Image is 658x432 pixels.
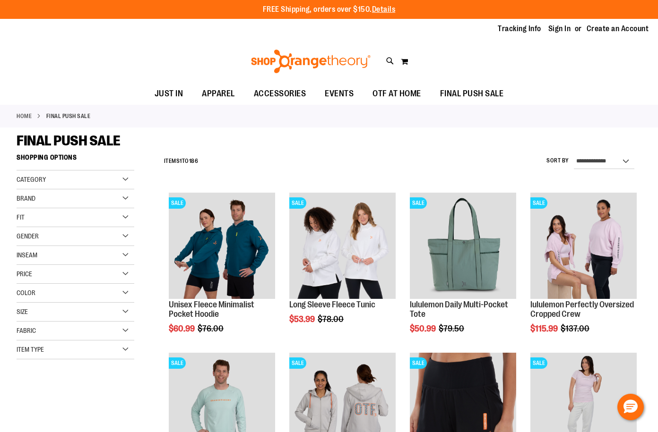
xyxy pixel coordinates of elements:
span: FINAL PUSH SALE [440,83,504,104]
span: EVENTS [325,83,354,104]
a: Tracking Info [498,24,541,34]
div: product [405,188,521,357]
span: $79.50 [439,324,466,333]
span: Category [17,176,46,183]
a: lululemon Daily Multi-Pocket Tote [410,300,508,319]
span: SALE [169,357,186,369]
span: $137.00 [561,324,591,333]
span: $53.99 [289,314,316,324]
span: APPAREL [202,83,235,104]
a: Details [372,5,396,14]
a: OTF AT HOME [363,83,431,105]
label: Sort By [546,157,569,165]
span: SALE [289,357,306,369]
a: FINAL PUSH SALE [431,83,513,104]
span: Fit [17,213,25,221]
span: 186 [189,158,199,164]
img: Unisex Fleece Minimalist Pocket Hoodie [169,193,275,299]
span: FINAL PUSH SALE [17,133,121,149]
a: APPAREL [192,83,244,105]
a: Home [17,112,32,120]
a: ACCESSORIES [244,83,316,105]
span: SALE [289,197,306,209]
a: Unisex Fleece Minimalist Pocket Hoodie [169,300,254,319]
a: EVENTS [315,83,363,105]
span: $50.99 [410,324,437,333]
span: SALE [410,197,427,209]
div: product [526,188,641,357]
span: Brand [17,195,35,202]
span: SALE [530,197,547,209]
strong: FINAL PUSH SALE [46,112,91,120]
img: Shop Orangetheory [250,50,372,73]
span: Color [17,289,35,296]
a: lululemon Daily Multi-Pocket ToteSALE [410,193,516,300]
span: 1 [180,158,182,164]
span: $78.00 [318,314,345,324]
a: JUST IN [145,83,193,105]
span: $115.99 [530,324,559,333]
span: Gender [17,232,39,240]
strong: Shopping Options [17,149,134,170]
div: product [164,188,280,357]
span: OTF AT HOME [372,83,421,104]
span: Inseam [17,251,37,259]
span: SALE [530,357,547,369]
span: Size [17,308,28,315]
a: lululemon Perfectly Oversized Cropped CrewSALE [530,193,637,300]
a: Long Sleeve Fleece Tunic [289,300,375,309]
a: Product image for Fleece Long SleeveSALE [289,193,396,300]
span: Item Type [17,346,44,353]
span: SALE [169,197,186,209]
a: Sign In [548,24,571,34]
div: product [285,188,400,348]
a: Unisex Fleece Minimalist Pocket HoodieSALE [169,193,275,300]
span: $76.00 [198,324,225,333]
h2: Items to [164,154,199,169]
img: Product image for Fleece Long Sleeve [289,193,396,299]
button: Hello, have a question? Let’s chat. [617,394,644,420]
a: Create an Account [587,24,649,34]
span: Price [17,270,32,278]
span: JUST IN [155,83,183,104]
span: SALE [410,357,427,369]
p: FREE Shipping, orders over $150. [263,4,396,15]
a: lululemon Perfectly Oversized Cropped Crew [530,300,634,319]
span: $60.99 [169,324,196,333]
img: lululemon Perfectly Oversized Cropped Crew [530,193,637,299]
img: lululemon Daily Multi-Pocket Tote [410,193,516,299]
span: ACCESSORIES [254,83,306,104]
span: Fabric [17,327,36,334]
